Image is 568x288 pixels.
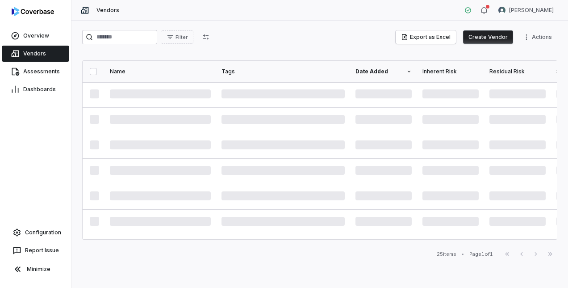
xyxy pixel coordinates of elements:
a: Dashboards [2,81,69,97]
span: Vendors [23,50,46,57]
img: Sean Wozniak avatar [498,7,505,14]
a: Vendors [2,46,69,62]
span: [PERSON_NAME] [509,7,554,14]
div: • [462,251,464,257]
button: Sean Wozniak avatar[PERSON_NAME] [493,4,559,17]
button: Export as Excel [396,30,456,44]
span: Report Issue [25,247,59,254]
button: Create Vendor [463,30,513,44]
div: Residual Risk [489,68,546,75]
span: Configuration [25,229,61,236]
button: Minimize [4,260,67,278]
div: Inherent Risk [422,68,479,75]
a: Assessments [2,64,69,80]
span: Filter [175,34,188,41]
div: Page 1 of 1 [469,251,493,258]
div: 25 items [437,251,456,258]
span: Vendors [96,7,119,14]
span: Assessments [23,68,60,75]
div: Date Added [355,68,412,75]
a: Configuration [4,224,67,241]
span: Dashboards [23,86,56,93]
span: Overview [23,32,49,39]
img: logo-D7KZi-bG.svg [12,7,54,16]
div: Name [110,68,211,75]
div: Tags [221,68,345,75]
a: Overview [2,28,69,44]
span: Minimize [27,266,50,273]
button: Filter [161,30,193,44]
button: More actions [520,30,557,44]
button: Report Issue [4,242,67,258]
